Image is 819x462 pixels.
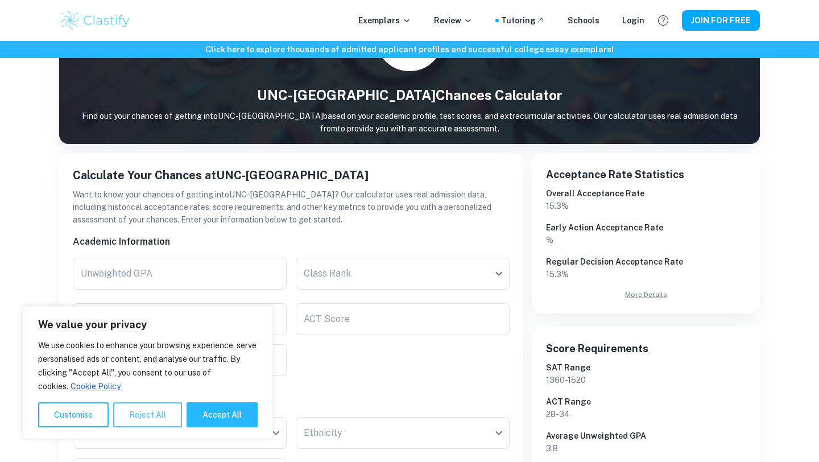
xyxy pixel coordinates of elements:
img: Clastify logo [59,9,131,32]
p: We value your privacy [38,318,258,332]
p: We use cookies to enhance your browsing experience, serve personalised ads or content, and analys... [38,339,258,393]
h6: Regular Decision Acceptance Rate [546,255,746,268]
h6: Average Unweighted GPA [546,430,746,442]
a: Schools [568,14,599,27]
p: Exemplars [358,14,411,27]
p: 1360 - 1520 [546,374,746,386]
p: 15.3 % [546,268,746,280]
p: Find out your chances of getting into UNC-[GEOGRAPHIC_DATA] based on your academic profile, test ... [59,110,760,135]
button: Help and Feedback [653,11,673,30]
h6: SAT Range [546,361,746,374]
h6: Acceptance Rate Statistics [546,167,746,183]
a: Tutoring [501,14,545,27]
a: More Details [546,290,746,300]
p: 15.3 % [546,200,746,212]
h6: ACT Range [546,395,746,408]
p: Review [434,14,473,27]
p: 3.8 [546,442,746,455]
h1: UNC-[GEOGRAPHIC_DATA] Chances Calculator [59,85,760,105]
button: Reject All [113,402,182,427]
h6: Early Action Acceptance Rate [546,221,746,234]
p: % [546,234,746,246]
div: We value your privacy [23,306,273,439]
button: Customise [38,402,109,427]
h6: Click here to explore thousands of admitted applicant profiles and successful college essay exemp... [2,43,817,56]
a: Cookie Policy [70,381,121,391]
button: JOIN FOR FREE [682,10,760,31]
p: 28 - 34 [546,408,746,420]
h5: Calculate Your Chances at UNC-[GEOGRAPHIC_DATA] [73,167,510,184]
a: Login [622,14,644,27]
h6: Overall Acceptance Rate [546,187,746,200]
h6: Score Requirements [546,341,746,357]
h6: Academic Information [73,235,510,249]
button: Accept All [187,402,258,427]
p: Want to know your chances of getting into UNC-[GEOGRAPHIC_DATA] ? Our calculator uses real admiss... [73,188,510,226]
h6: Personal Information [73,394,510,408]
